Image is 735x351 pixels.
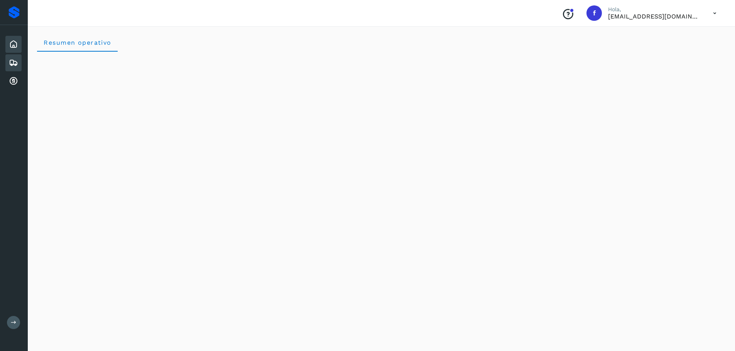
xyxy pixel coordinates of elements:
[5,54,22,71] div: Embarques
[5,36,22,53] div: Inicio
[608,6,701,13] p: Hola,
[43,39,112,46] span: Resumen operativo
[5,73,22,90] div: Cuentas por cobrar
[608,13,701,20] p: facturacion@salgofreight.com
